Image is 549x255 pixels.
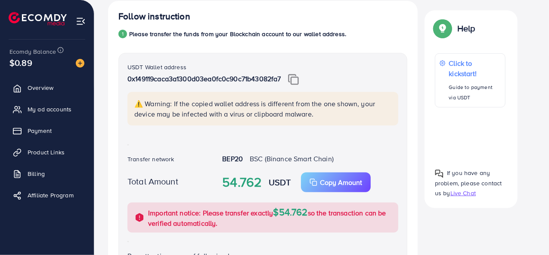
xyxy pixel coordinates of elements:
[118,11,190,22] h4: Follow instruction
[9,12,67,25] img: logo
[222,173,262,192] strong: 54.762
[435,21,450,36] img: Popup guide
[76,16,86,26] img: menu
[269,176,291,188] strong: USDT
[435,169,444,178] img: Popup guide
[127,175,178,187] label: Total Amount
[6,122,87,139] a: Payment
[6,79,87,96] a: Overview
[127,74,398,85] p: 0x149119caca3a1300d03ea0fc0c90c71b43082fa7
[6,165,87,182] a: Billing
[127,63,186,71] label: USDT Wallet address
[9,47,56,56] span: Ecomdy Balance
[118,30,127,38] div: 1
[512,216,543,249] iframe: Chat
[450,189,476,197] span: Live Chat
[127,155,174,163] label: Transfer network
[148,207,393,228] p: Important notice: Please transfer exactly so the transaction can be verified automatically.
[250,154,334,163] span: BSC (Binance Smart Chain)
[28,105,71,114] span: My ad accounts
[6,144,87,161] a: Product Links
[134,98,393,119] p: ⚠️ Warning: If the copied wallet address is different from the one shown, your device may be infe...
[134,212,145,223] img: alert
[6,101,87,118] a: My ad accounts
[129,29,346,39] p: Please transfer the funds from your Blockchain account to our wallet address.
[320,177,362,187] p: Copy Amount
[9,56,32,69] span: $0.89
[28,169,45,178] span: Billing
[449,58,501,79] p: Click to kickstart!
[288,74,299,85] img: img
[457,23,475,34] p: Help
[273,205,308,218] span: $54.762
[301,172,371,192] button: Copy Amount
[28,126,52,135] span: Payment
[435,169,502,197] span: If you have any problem, please contact us by
[222,154,243,163] strong: BEP20
[28,83,53,92] span: Overview
[6,187,87,204] a: Affiliate Program
[76,59,84,68] img: image
[28,148,65,157] span: Product Links
[449,82,501,103] p: Guide to payment via USDT
[28,191,74,200] span: Affiliate Program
